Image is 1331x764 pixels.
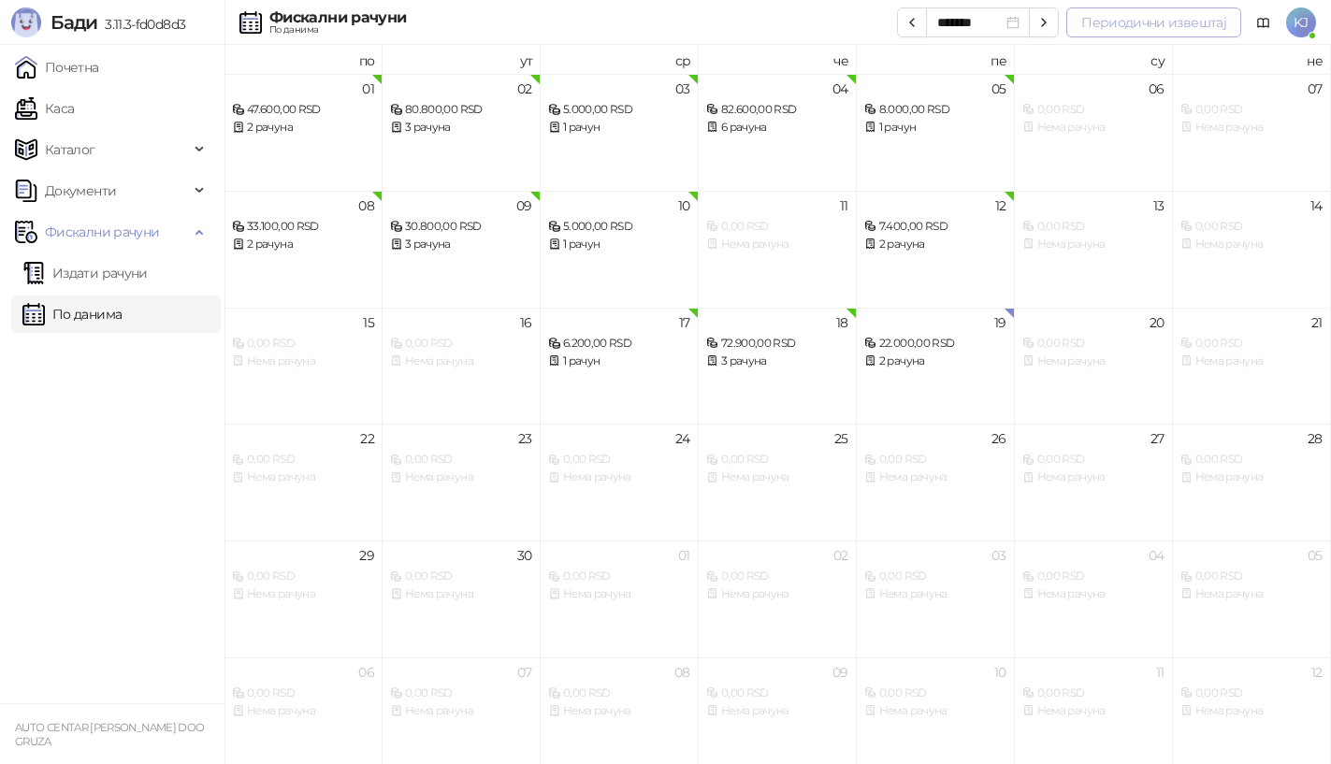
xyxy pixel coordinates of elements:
[1180,451,1323,468] div: 0,00 RSD
[1153,199,1165,212] div: 13
[674,666,690,679] div: 08
[1180,101,1323,119] div: 0,00 RSD
[548,451,690,468] div: 0,00 RSD
[1015,424,1173,541] td: 2025-09-27
[390,468,532,486] div: Нема рачуна
[864,335,1006,353] div: 22.000,00 RSD
[232,585,374,603] div: Нема рачуна
[224,191,383,308] td: 2025-09-08
[541,308,699,425] td: 2025-09-17
[383,541,541,657] td: 2025-09-30
[541,541,699,657] td: 2025-10-01
[516,199,532,212] div: 09
[864,236,1006,253] div: 2 рачуна
[1180,702,1323,720] div: Нема рачуна
[1022,568,1165,585] div: 0,00 RSD
[706,101,848,119] div: 82.600,00 RSD
[678,549,690,562] div: 01
[679,316,690,329] div: 17
[1173,424,1331,541] td: 2025-09-28
[840,199,848,212] div: 11
[1308,432,1323,445] div: 28
[548,119,690,137] div: 1 рачун
[699,74,857,191] td: 2025-09-04
[383,308,541,425] td: 2025-09-16
[706,119,848,137] div: 6 рачуна
[1308,82,1323,95] div: 07
[864,119,1006,137] div: 1 рачун
[232,119,374,137] div: 2 рачуна
[991,82,1006,95] div: 05
[541,45,699,74] th: ср
[864,685,1006,702] div: 0,00 RSD
[706,335,848,353] div: 72.900,00 RSD
[390,451,532,468] div: 0,00 RSD
[224,541,383,657] td: 2025-09-29
[390,702,532,720] div: Нема рачуна
[548,585,690,603] div: Нема рачуна
[864,468,1006,486] div: Нема рачуна
[1180,685,1323,702] div: 0,00 RSD
[706,468,848,486] div: Нема рачуна
[51,11,97,34] span: Бади
[1180,236,1323,253] div: Нема рачуна
[1150,316,1165,329] div: 20
[699,541,857,657] td: 2025-10-02
[857,191,1015,308] td: 2025-09-12
[269,10,406,25] div: Фискални рачуни
[1150,432,1165,445] div: 27
[390,119,532,137] div: 3 рачуна
[358,666,374,679] div: 06
[541,191,699,308] td: 2025-09-10
[699,424,857,541] td: 2025-09-25
[1022,353,1165,370] div: Нема рачуна
[45,131,95,168] span: Каталог
[1015,541,1173,657] td: 2025-10-04
[269,25,406,35] div: По данима
[22,296,122,333] a: По данима
[857,45,1015,74] th: пе
[706,451,848,468] div: 0,00 RSD
[232,685,374,702] div: 0,00 RSD
[1022,101,1165,119] div: 0,00 RSD
[857,424,1015,541] td: 2025-09-26
[541,424,699,541] td: 2025-09-24
[232,236,374,253] div: 2 рачуна
[548,685,690,702] div: 0,00 RSD
[45,172,116,209] span: Документи
[1180,585,1323,603] div: Нема рачуна
[864,218,1006,236] div: 7.400,00 RSD
[1022,119,1165,137] div: Нема рачуна
[383,191,541,308] td: 2025-09-09
[1308,549,1323,562] div: 05
[363,316,374,329] div: 15
[232,451,374,468] div: 0,00 RSD
[232,468,374,486] div: Нема рачуна
[517,666,532,679] div: 07
[864,451,1006,468] div: 0,00 RSD
[706,702,848,720] div: Нема рачуна
[1022,218,1165,236] div: 0,00 RSD
[390,218,532,236] div: 30.800,00 RSD
[360,432,374,445] div: 22
[358,199,374,212] div: 08
[97,16,185,33] span: 3.11.3-fd0d8d3
[1066,7,1241,37] button: Периодични извештај
[224,45,383,74] th: по
[390,101,532,119] div: 80.800,00 RSD
[517,82,532,95] div: 02
[1249,7,1279,37] a: Документација
[706,218,848,236] div: 0,00 RSD
[15,721,204,748] small: AUTO CENTAR [PERSON_NAME] DOO GRUZA
[832,666,848,679] div: 09
[1173,45,1331,74] th: не
[834,432,848,445] div: 25
[1180,119,1323,137] div: Нема рачуна
[1149,549,1165,562] div: 04
[390,335,532,353] div: 0,00 RSD
[706,568,848,585] div: 0,00 RSD
[706,353,848,370] div: 3 рачуна
[548,468,690,486] div: Нема рачуна
[224,74,383,191] td: 2025-09-01
[857,74,1015,191] td: 2025-09-05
